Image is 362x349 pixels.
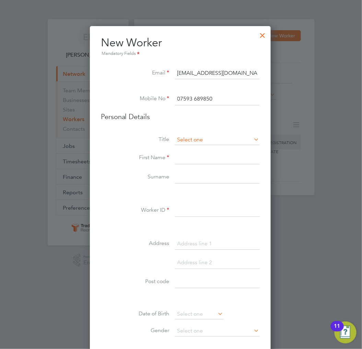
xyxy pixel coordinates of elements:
[101,327,170,335] label: Gender
[175,326,260,337] input: Select one
[101,278,170,285] label: Post code
[101,136,170,143] label: Title
[175,135,260,145] input: Select one
[175,257,260,269] input: Address line 2
[101,36,260,58] h2: New Worker
[101,69,170,77] label: Email
[101,240,170,247] label: Address
[334,326,340,335] div: 11
[175,238,260,250] input: Address line 1
[101,50,260,58] div: Mandatory Fields
[175,309,224,319] input: Select one
[101,173,170,181] label: Surname
[101,207,170,214] label: Worker ID
[101,95,170,102] label: Mobile No
[101,310,170,317] label: Date of Birth
[101,154,170,161] label: First Name
[101,112,260,121] h3: Personal Details
[335,322,357,344] button: Open Resource Center, 11 new notifications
